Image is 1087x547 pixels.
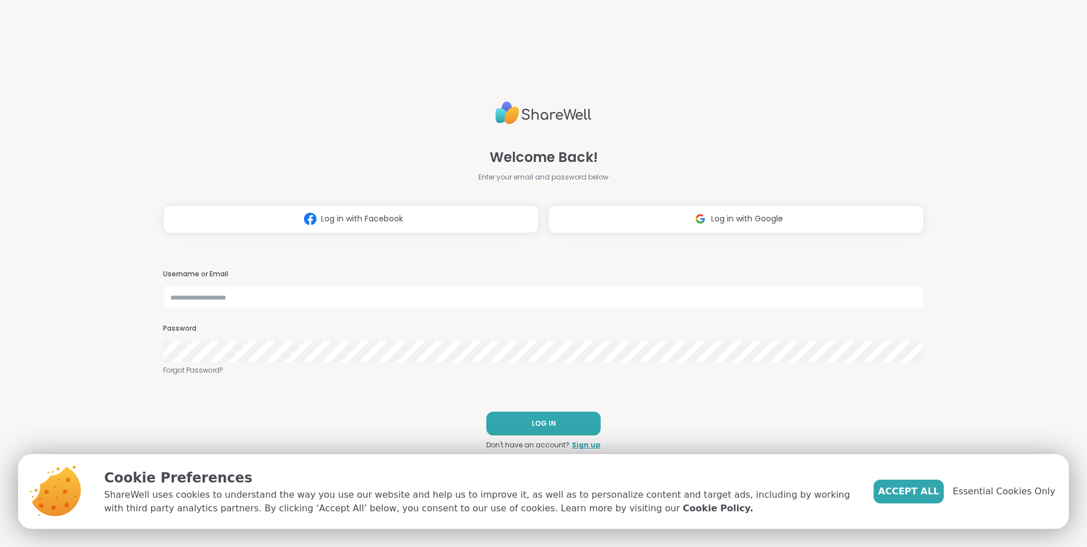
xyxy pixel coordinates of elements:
[478,172,609,182] span: Enter your email and password below
[532,418,556,429] span: LOG IN
[163,324,924,334] h3: Password
[104,488,855,515] p: ShareWell uses cookies to understand the way you use our website and help us to improve it, as we...
[163,365,924,375] a: Forgot Password?
[321,213,403,225] span: Log in with Facebook
[690,208,711,229] img: ShareWell Logomark
[711,213,783,225] span: Log in with Google
[486,440,570,450] span: Don't have an account?
[486,412,601,435] button: LOG IN
[104,468,855,488] p: Cookie Preferences
[548,205,924,233] button: Log in with Google
[683,502,753,515] a: Cookie Policy.
[490,147,598,168] span: Welcome Back!
[163,205,539,233] button: Log in with Facebook
[953,485,1055,498] span: Essential Cookies Only
[163,270,924,279] h3: Username or Email
[878,485,939,498] span: Accept All
[299,208,321,229] img: ShareWell Logomark
[572,440,601,450] a: Sign up
[874,480,944,503] button: Accept All
[495,97,592,129] img: ShareWell Logo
